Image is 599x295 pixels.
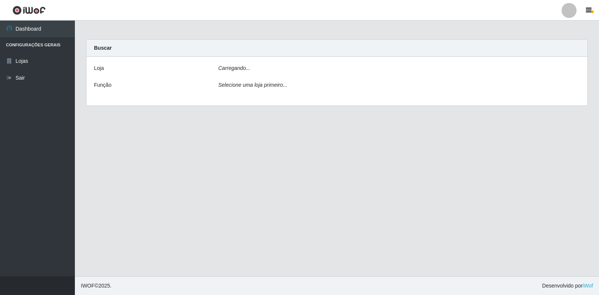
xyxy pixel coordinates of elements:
[94,81,112,89] label: Função
[218,65,250,71] i: Carregando...
[81,283,95,289] span: IWOF
[94,45,112,51] strong: Buscar
[542,282,593,290] span: Desenvolvido por
[94,64,104,72] label: Loja
[12,6,46,15] img: CoreUI Logo
[81,282,112,290] span: © 2025 .
[583,283,593,289] a: iWof
[218,82,287,88] i: Selecione uma loja primeiro...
